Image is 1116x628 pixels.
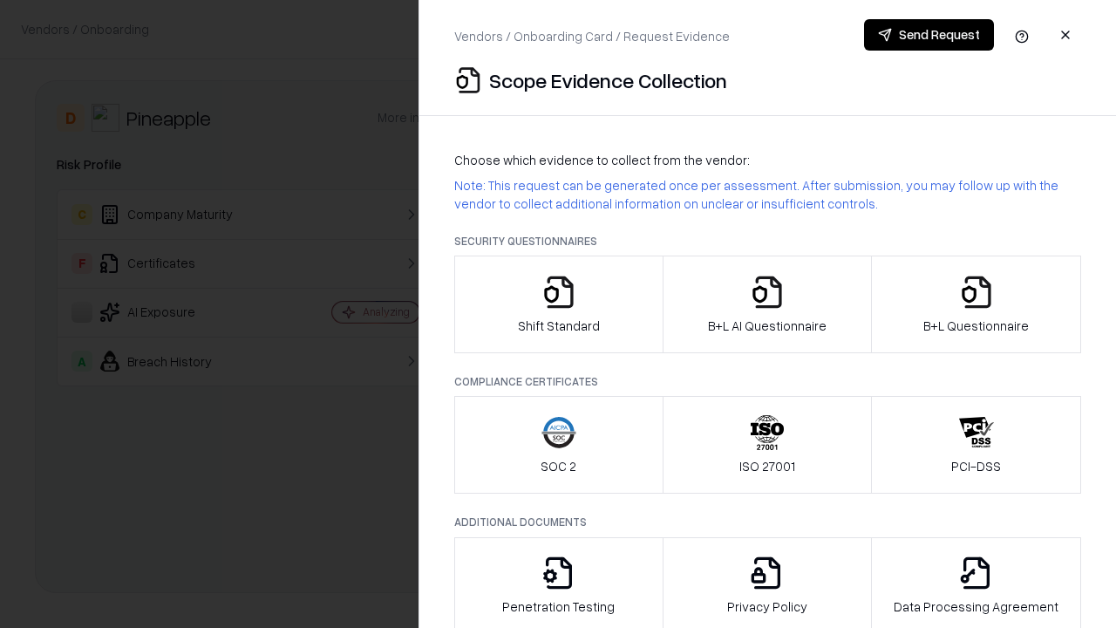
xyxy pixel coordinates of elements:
button: SOC 2 [454,396,663,494]
button: ISO 27001 [663,396,873,494]
p: ISO 27001 [739,457,795,475]
button: Shift Standard [454,256,663,353]
p: B+L AI Questionnaire [708,317,827,335]
p: Vendors / Onboarding Card / Request Evidence [454,27,730,45]
p: Penetration Testing [502,597,615,616]
button: PCI-DSS [871,396,1081,494]
p: Compliance Certificates [454,374,1081,389]
p: Privacy Policy [727,597,807,616]
p: Scope Evidence Collection [489,66,727,94]
p: Security Questionnaires [454,234,1081,249]
button: Send Request [864,19,994,51]
p: SOC 2 [541,457,576,475]
button: B+L AI Questionnaire [663,256,873,353]
p: PCI-DSS [951,457,1001,475]
button: B+L Questionnaire [871,256,1081,353]
p: B+L Questionnaire [923,317,1029,335]
p: Note: This request can be generated once per assessment. After submission, you may follow up with... [454,176,1081,213]
p: Shift Standard [518,317,600,335]
p: Additional Documents [454,515,1081,529]
p: Choose which evidence to collect from the vendor: [454,151,1081,169]
p: Data Processing Agreement [894,597,1058,616]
